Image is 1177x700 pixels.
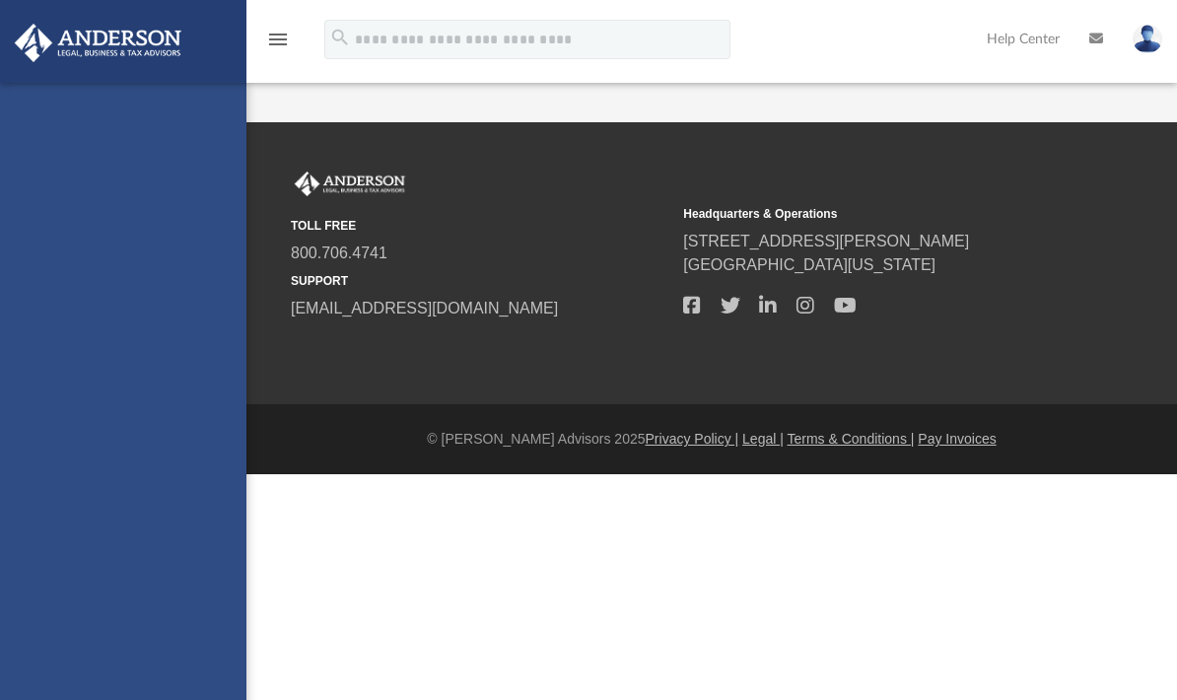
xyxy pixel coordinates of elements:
a: [STREET_ADDRESS][PERSON_NAME] [683,233,969,249]
small: TOLL FREE [291,217,669,235]
img: Anderson Advisors Platinum Portal [291,172,409,197]
a: [EMAIL_ADDRESS][DOMAIN_NAME] [291,300,558,316]
i: menu [266,28,290,51]
div: © [PERSON_NAME] Advisors 2025 [246,429,1177,450]
i: search [329,27,351,48]
img: User Pic [1133,25,1162,53]
small: SUPPORT [291,272,669,290]
a: Legal | [742,431,784,447]
a: Pay Invoices [918,431,996,447]
small: Headquarters & Operations [683,205,1062,223]
img: Anderson Advisors Platinum Portal [9,24,187,62]
a: [GEOGRAPHIC_DATA][US_STATE] [683,256,935,273]
a: Terms & Conditions | [788,431,915,447]
a: 800.706.4741 [291,245,387,261]
a: Privacy Policy | [646,431,739,447]
a: menu [266,37,290,51]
